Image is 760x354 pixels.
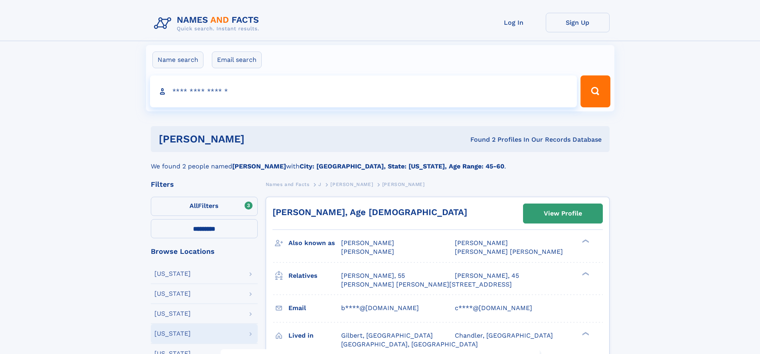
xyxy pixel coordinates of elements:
[288,269,341,283] h3: Relatives
[300,162,504,170] b: City: [GEOGRAPHIC_DATA], State: [US_STATE], Age Range: 45-60
[318,182,322,187] span: J
[455,332,553,339] span: Chandler, [GEOGRAPHIC_DATA]
[580,75,610,107] button: Search Button
[272,207,467,217] a: [PERSON_NAME], Age [DEMOGRAPHIC_DATA]
[154,271,191,277] div: [US_STATE]
[455,271,519,280] a: [PERSON_NAME], 45
[341,332,433,339] span: Gilbert, [GEOGRAPHIC_DATA]
[544,204,582,223] div: View Profile
[288,329,341,342] h3: Lived in
[151,13,266,34] img: Logo Names and Facts
[318,179,322,189] a: J
[341,340,478,348] span: [GEOGRAPHIC_DATA], [GEOGRAPHIC_DATA]
[382,182,425,187] span: [PERSON_NAME]
[154,310,191,317] div: [US_STATE]
[212,51,262,68] label: Email search
[266,179,310,189] a: Names and Facts
[455,248,563,255] span: [PERSON_NAME] [PERSON_NAME]
[151,197,258,216] label: Filters
[288,301,341,315] h3: Email
[190,202,198,210] span: All
[357,135,602,144] div: Found 2 Profiles In Our Records Database
[580,239,590,244] div: ❯
[150,75,577,107] input: search input
[523,204,602,223] a: View Profile
[152,51,203,68] label: Name search
[455,239,508,247] span: [PERSON_NAME]
[580,331,590,336] div: ❯
[159,134,357,144] h1: [PERSON_NAME]
[154,330,191,337] div: [US_STATE]
[288,236,341,250] h3: Also known as
[151,152,610,171] div: We found 2 people named with .
[151,248,258,255] div: Browse Locations
[341,280,512,289] a: [PERSON_NAME] [PERSON_NAME][STREET_ADDRESS]
[154,291,191,297] div: [US_STATE]
[482,13,546,32] a: Log In
[330,182,373,187] span: [PERSON_NAME]
[341,248,394,255] span: [PERSON_NAME]
[232,162,286,170] b: [PERSON_NAME]
[580,271,590,276] div: ❯
[341,239,394,247] span: [PERSON_NAME]
[546,13,610,32] a: Sign Up
[341,271,405,280] a: [PERSON_NAME], 55
[151,181,258,188] div: Filters
[330,179,373,189] a: [PERSON_NAME]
